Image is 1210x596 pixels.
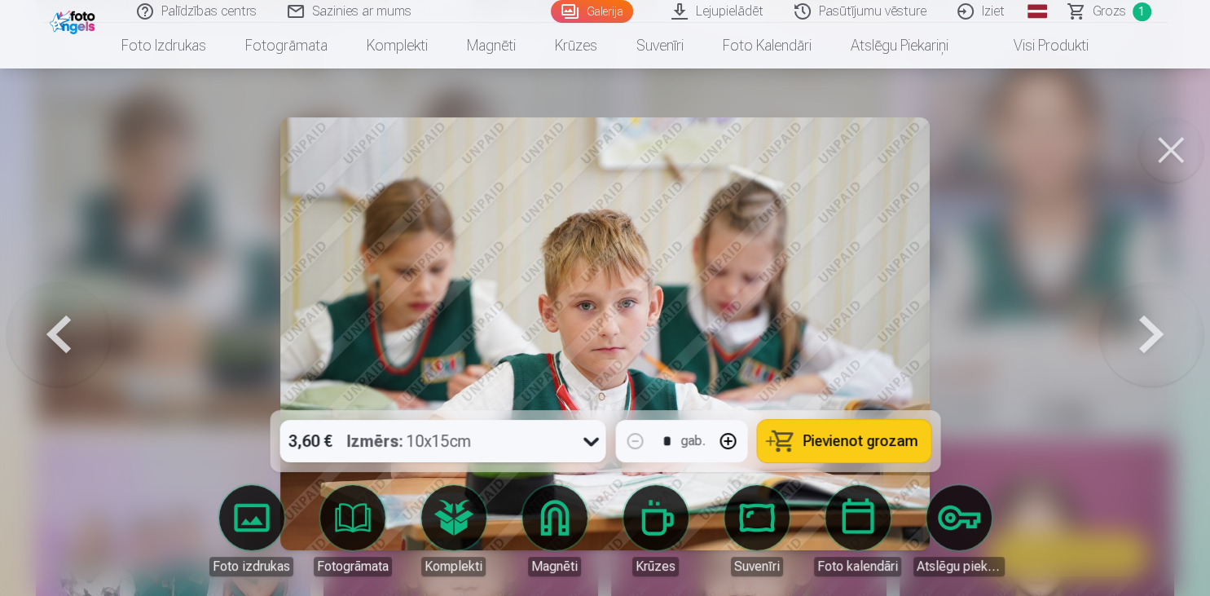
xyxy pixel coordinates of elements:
a: Foto izdrukas [206,485,297,576]
a: Foto kalendāri [703,23,831,68]
a: Suvenīri [617,23,703,68]
span: Pievienot grozam [803,434,917,448]
a: Atslēgu piekariņi [913,485,1005,576]
a: Fotogrāmata [226,23,347,68]
div: 10x15cm [346,420,471,462]
div: Fotogrāmata [314,557,392,576]
a: Atslēgu piekariņi [831,23,968,68]
a: Magnēti [447,23,535,68]
a: Komplekti [347,23,447,68]
a: Suvenīri [711,485,803,576]
a: Krūzes [610,485,702,576]
button: Pievienot grozam [757,420,931,462]
img: /fa1 [50,7,99,34]
div: Foto kalendāri [814,557,901,576]
a: Komplekti [408,485,499,576]
div: gab. [680,431,705,451]
div: Magnēti [528,557,581,576]
a: Fotogrāmata [307,485,398,576]
span: Grozs [1093,2,1126,21]
div: Suvenīri [731,557,783,576]
strong: Izmērs : [346,430,403,453]
div: Krūzes [632,557,679,576]
a: Krūzes [535,23,617,68]
a: Visi produkti [968,23,1108,68]
a: Foto izdrukas [102,23,226,68]
div: Foto izdrukas [209,557,293,576]
div: 3,60 € [279,420,340,462]
div: Komplekti [421,557,486,576]
span: 1 [1133,2,1151,21]
a: Magnēti [509,485,601,576]
a: Foto kalendāri [812,485,904,576]
div: Atslēgu piekariņi [913,557,1005,576]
